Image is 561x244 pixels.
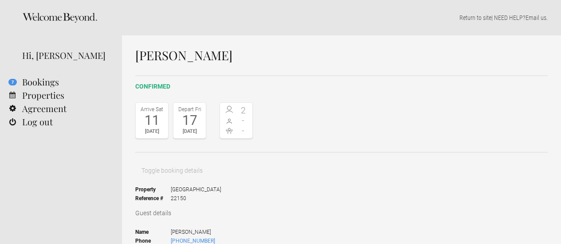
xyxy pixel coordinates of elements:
strong: Property [135,185,171,194]
div: 11 [138,114,166,127]
span: 22150 [171,194,221,203]
span: [GEOGRAPHIC_DATA] [171,185,221,194]
div: Hi, [PERSON_NAME] [22,49,109,62]
flynt-notification-badge: 7 [8,79,17,85]
a: Return to site [459,14,491,21]
h1: [PERSON_NAME] [135,49,548,62]
div: 17 [176,114,204,127]
h2: confirmed [135,82,548,91]
button: Toggle booking details [135,162,209,179]
div: [DATE] [176,127,204,136]
div: [DATE] [138,127,166,136]
strong: Reference # [135,194,171,203]
a: Email us [526,14,546,21]
span: - [236,116,251,125]
div: Depart Fri [176,105,204,114]
strong: Name [135,228,171,236]
h3: Guest details [135,209,548,217]
a: [PHONE_NUMBER] [171,238,215,244]
span: 2 [236,106,251,115]
span: - [236,126,251,135]
span: [PERSON_NAME] [171,228,253,236]
p: | NEED HELP? . [135,13,548,22]
div: Arrive Sat [138,105,166,114]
